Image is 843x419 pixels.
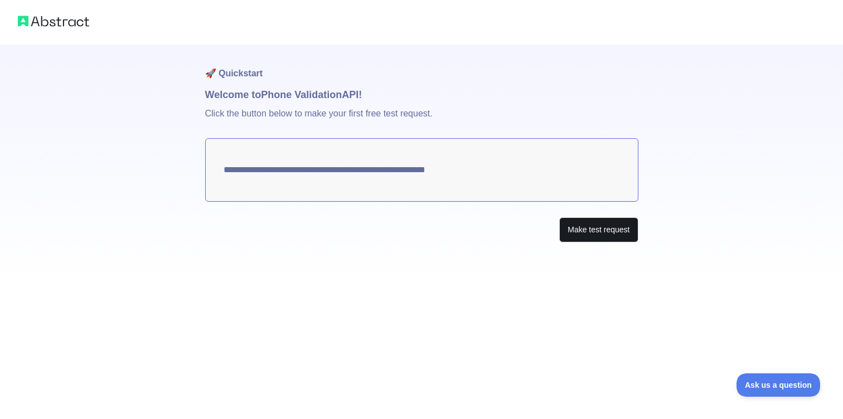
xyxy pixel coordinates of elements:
[18,13,89,29] img: Abstract logo
[737,373,821,397] iframe: Toggle Customer Support
[205,45,638,87] h1: 🚀 Quickstart
[559,217,638,242] button: Make test request
[205,103,638,138] p: Click the button below to make your first free test request.
[205,87,638,103] h1: Welcome to Phone Validation API!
